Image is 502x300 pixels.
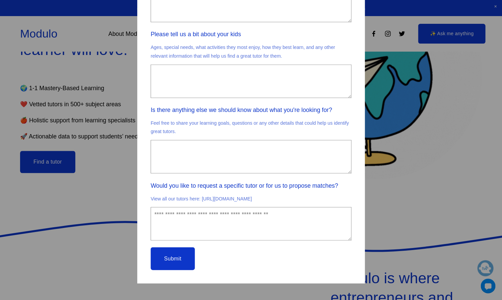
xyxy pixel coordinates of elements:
[151,41,351,63] p: Ages, special needs, what activities they most enjoy, how they best learn, and any other relevant...
[151,192,351,205] p: View all our tutors here: [URL][DOMAIN_NAME]
[151,29,241,40] span: Please tell us a bit about your kids
[151,247,195,270] button: Submit
[151,180,338,191] span: Would you like to request a specific tutor or for us to propose matches?
[151,105,332,115] span: Is there anything else we should know about what you're looking for?
[151,117,351,138] p: Feel free to share your learning goals, questions or any other details that could help us identif...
